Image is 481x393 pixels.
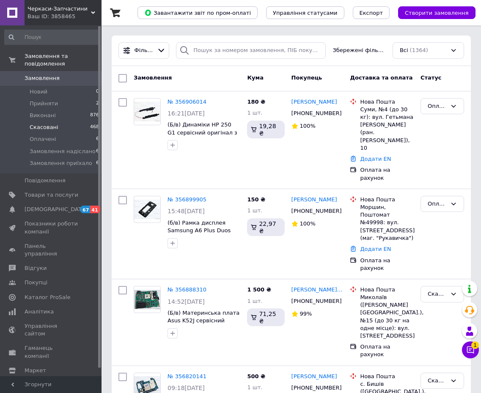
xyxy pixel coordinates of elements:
font: [PHONE_NUMBER] [291,298,342,304]
font: 99% [300,311,312,317]
font: Замовлення [134,74,172,81]
font: Виконані [30,112,56,118]
font: 22,97 ₴ [259,220,276,234]
font: 1 шт. [247,207,262,214]
font: Маркет [25,367,46,374]
font: (б/в) Рамка дисплея Samsung A6 Plus Duos A605FN сервісний оригінал з розборки [168,220,231,250]
font: 19,28 ₴ [259,123,276,137]
font: Замовлення [25,75,60,81]
div: Скасовано [428,377,447,385]
font: [PHONE_NUMBER] [291,110,342,116]
font: Доставка та оплата [350,74,412,81]
a: Фото товару [134,98,161,125]
font: Нова Пошта [360,99,395,105]
font: 100% [300,123,316,129]
font: (1364) [410,47,428,53]
a: № 356820141 [168,373,206,379]
font: 500 ₴ [247,373,265,379]
font: 15:48[DATE] [168,208,205,214]
font: Оплачені [30,136,56,142]
font: Фільтри [135,47,158,53]
font: 09:18[DATE] [168,385,205,391]
font: Управління статусами [273,10,338,16]
font: [PERSON_NAME] [291,196,337,203]
font: 1 500 ₴ [247,286,271,293]
font: 876 [90,112,99,118]
font: 6 [96,136,99,141]
font: Товари та послуги [25,192,78,198]
font: Замовлення та повідомлення [25,53,68,67]
font: 71,25 ₴ [259,311,276,324]
font: 6 [96,160,99,165]
div: Оплачено [428,200,447,209]
font: Прийняти [30,100,58,107]
div: Скасовано [428,290,447,299]
font: 150 ₴ [247,196,265,203]
font: 16:21[DATE] [168,110,205,117]
a: Створити замовлення [390,9,476,16]
font: 100% [300,220,316,227]
a: № 356888310 [168,286,206,293]
span: Черкаси-Запчастини [27,5,91,13]
font: Суми, №4 (до 30 кг): вул. Гетьмана [PERSON_NAME] (ран. [PERSON_NAME]), 10 [360,106,413,151]
font: Скасовано [428,377,458,384]
font: Експорт [360,10,383,16]
font: 0 [96,88,99,94]
button: Експорт [353,6,390,19]
font: Панель управління [25,243,57,257]
font: Оплата на рахунок [360,257,390,271]
a: [PERSON_NAME] [291,98,337,106]
font: Каталог ProSale [25,294,70,300]
font: 1 шт. [247,298,262,304]
font: Замовлення приїхало [30,160,92,166]
font: № 356899905 [168,196,206,203]
input: Пошук [4,30,100,45]
font: Всі [400,47,408,53]
font: Ваш ID: 3858465 [27,13,75,19]
img: Фото товару [134,290,160,310]
font: 14:52[DATE] [168,298,205,305]
font: Новий [30,88,47,95]
font: 468 [90,124,99,129]
font: [PHONE_NUMBER] [291,208,342,214]
font: Додати EN [360,246,391,252]
font: 6 [96,148,99,154]
font: Аналітика [25,308,54,315]
font: 1 шт. [247,384,262,390]
img: Фото товару [134,102,160,121]
font: Повідомлення [25,177,66,184]
font: Моршин, Поштомат №49998: вул. [STREET_ADDRESS] (маг. "Рукавичка") [360,204,415,241]
a: [PERSON_NAME] [291,373,337,381]
font: Оплачено [428,103,456,109]
button: Створити замовлення [398,6,476,19]
font: Гаманець компанії [25,345,53,359]
button: Завантажити звіт по пром-оплаті [137,6,258,19]
font: 2 [96,100,99,106]
font: Скасовано [428,291,458,297]
font: Нова Пошта [360,196,395,203]
a: Фото товару [134,286,161,313]
font: (Б/в) Динаміки HP 250 G1 сервісний оригінал з розборки [168,121,237,143]
font: [DEMOGRAPHIC_DATA] [25,206,87,212]
font: Покупці [25,279,47,286]
font: Оплачено [428,201,456,207]
font: Додати EN [360,156,391,162]
font: Миколаїв ([PERSON_NAME][GEOGRAPHIC_DATA].), №15 (до 30 кг на одне місце): вул. [STREET_ADDRESS] [360,294,423,339]
a: [PERSON_NAME] Некалай [291,286,344,294]
font: Збережені фільтри: [333,47,390,53]
button: Управління статусами [266,6,344,19]
font: Управління сайтом [25,323,57,337]
a: Фото товару [134,196,161,223]
font: [PERSON_NAME] [291,99,337,105]
font: Оплата на рахунок [360,344,390,357]
font: Черкаси-Запчастини [27,5,88,12]
font: Скасовані [30,124,58,130]
font: Статус [421,74,442,81]
font: 1 шт. [247,110,262,116]
font: [PERSON_NAME] [291,373,337,379]
font: Показники роботи компанії [25,220,78,234]
a: (Б/в) Материнська плата Asus K52J сервісний оригінал з розборки [168,310,239,332]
